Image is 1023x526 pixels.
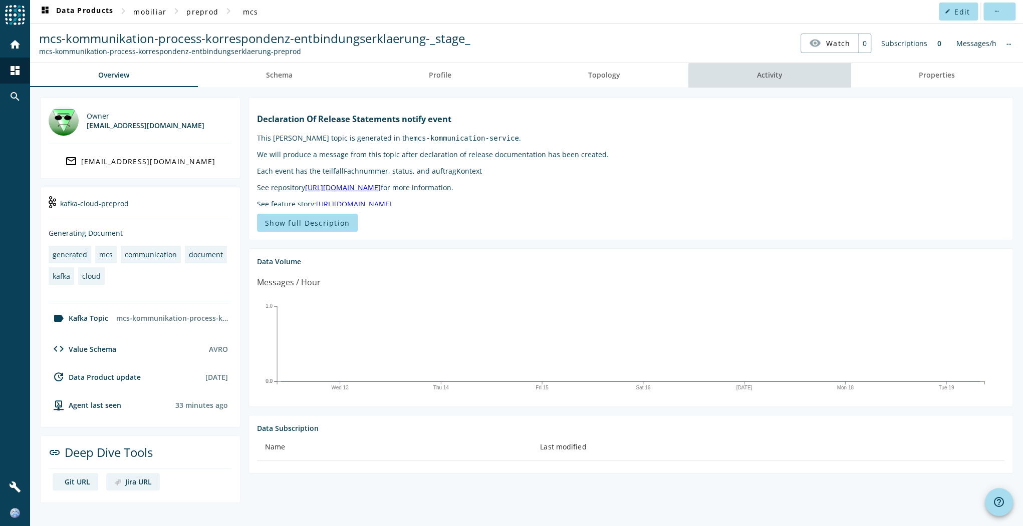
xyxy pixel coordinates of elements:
[53,312,65,324] mat-icon: label
[532,433,1004,461] th: Last modified
[257,166,1004,176] p: Each event has the teilfallFachnummer, status, and auftragKontext
[53,473,98,490] a: deep dive imageGit URL
[9,91,21,103] mat-icon: search
[993,496,1005,508] mat-icon: help_outline
[106,473,160,490] a: deep dive imageJira URL
[182,3,222,21] button: preprod
[39,6,51,18] mat-icon: dashboard
[951,34,1001,53] div: Messages/h
[39,30,470,47] span: mcs-kommunikation-process-korrespondenz-entbindungserklaerung-_stage_
[257,199,1004,209] p: See feature story:
[175,400,228,410] div: Agents typically reports every 15min to 1h
[49,312,108,324] div: Kafka Topic
[257,423,1004,433] div: Data Subscription
[257,133,1004,143] p: This [PERSON_NAME] topic is generated in the .
[257,114,1004,125] h1: Declaration Of Release Statements notify event
[82,271,101,281] div: cloud
[257,214,358,232] button: Show full Description
[49,152,232,170] a: [EMAIL_ADDRESS][DOMAIN_NAME]
[49,106,79,136] img: DL_303555@mobi.ch
[305,183,381,192] a: [URL][DOMAIN_NAME]
[125,477,152,486] div: Jira URL
[53,250,87,259] div: generated
[257,150,1004,159] p: We will produce a message from this topic after declaration of release documentation has been cre...
[49,444,232,469] div: Deep Dive Tools
[112,309,232,327] div: mcs-kommunikation-process-korrespondenz-entbindungserklaerung-preprod
[5,5,25,25] img: spoud-logo.svg
[429,72,451,79] span: Profile
[266,303,273,309] text: 1.0
[49,399,121,411] div: agent-env-cloud-preprod
[87,111,204,121] div: Owner
[53,343,65,355] mat-icon: code
[87,121,204,130] div: [EMAIL_ADDRESS][DOMAIN_NAME]
[939,3,978,21] button: Edit
[588,72,620,79] span: Topology
[117,5,129,17] mat-icon: chevron_right
[133,7,166,17] span: mobiliar
[266,72,293,79] span: Schema
[993,9,999,14] mat-icon: more_horiz
[876,34,932,53] div: Subscriptions
[99,250,113,259] div: mcs
[1001,34,1016,53] div: No information
[919,72,955,79] span: Properties
[932,34,946,53] div: 0
[49,343,116,355] div: Value Schema
[129,3,170,21] button: mobiliar
[10,508,20,518] img: 0508b00324e4538be1cff3a3624debf0
[9,65,21,77] mat-icon: dashboard
[266,378,273,384] text: 0.0
[65,155,77,167] mat-icon: mail_outline
[536,385,549,390] text: Fri 15
[801,34,858,52] button: Watch
[858,34,871,53] div: 0
[636,385,650,390] text: Sat 16
[222,5,234,17] mat-icon: chevron_right
[81,157,216,166] div: [EMAIL_ADDRESS][DOMAIN_NAME]
[49,446,61,458] mat-icon: link
[49,371,141,383] div: Data Product update
[257,257,1004,266] div: Data Volume
[209,344,228,354] div: AVRO
[331,385,349,390] text: Wed 13
[125,250,177,259] div: communication
[234,3,267,21] button: mcs
[189,250,223,259] div: document
[316,199,392,209] a: [URL][DOMAIN_NAME]
[938,385,954,390] text: Tue 19
[945,9,950,14] mat-icon: edit
[257,433,532,461] th: Name
[49,196,56,208] img: kafka-cloud-preprod
[39,6,113,18] span: Data Products
[53,371,65,383] mat-icon: update
[837,385,854,390] text: Mon 18
[186,7,218,17] span: preprod
[49,195,232,220] div: kafka-cloud-preprod
[170,5,182,17] mat-icon: chevron_right
[809,37,821,49] mat-icon: visibility
[413,134,519,142] code: mcs-kommunication-service
[98,72,129,79] span: Overview
[9,481,21,493] mat-icon: build
[954,7,970,17] span: Edit
[9,39,21,51] mat-icon: home
[826,35,850,52] span: Watch
[736,385,752,390] text: [DATE]
[53,271,70,281] div: kafka
[39,47,470,56] div: Kafka Topic: mcs-kommunikation-process-korrespondenz-entbindungserklaerung-preprod
[114,479,121,486] img: deep dive image
[49,228,232,238] div: Generating Document
[265,218,350,228] span: Show full Description
[257,183,1004,192] p: See repository for more information.
[205,372,228,382] div: [DATE]
[243,7,259,17] span: mcs
[756,72,782,79] span: Activity
[35,3,117,21] button: Data Products
[65,477,90,486] div: Git URL
[433,385,449,390] text: Thu 14
[257,276,321,289] div: Messages / Hour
